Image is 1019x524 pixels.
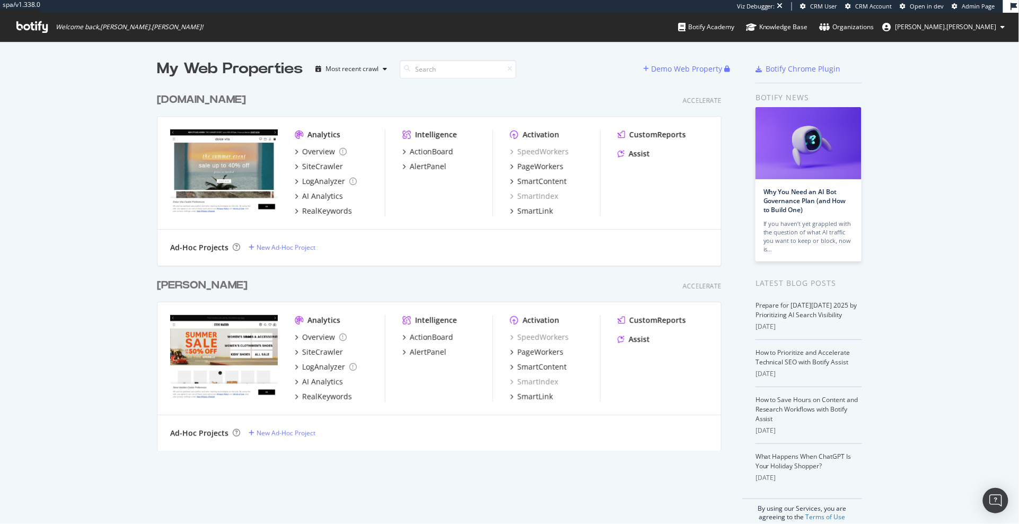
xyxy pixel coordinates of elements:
[510,391,553,402] a: SmartLink
[629,315,686,326] div: CustomReports
[157,278,248,293] div: [PERSON_NAME]
[742,499,862,521] div: By using our Services, you are agreeing to the
[257,243,315,252] div: New Ad-Hoc Project
[801,2,838,11] a: CRM User
[295,332,347,343] a: Overview
[302,332,335,343] div: Overview
[629,129,686,140] div: CustomReports
[249,429,315,438] a: New Ad-Hoc Project
[295,146,347,157] a: Overview
[737,2,775,11] div: Viz Debugger:
[410,161,446,172] div: AlertPanel
[900,2,944,11] a: Open in dev
[678,13,734,41] a: Botify Academy
[170,315,278,401] img: www.stevemadden.com
[618,129,686,140] a: CustomReports
[629,149,650,159] div: Assist
[415,129,457,140] div: Intelligence
[895,22,997,31] span: ryan.flanagan
[683,96,722,105] div: Accelerate
[874,19,1014,36] button: [PERSON_NAME].[PERSON_NAME]
[157,92,250,108] a: [DOMAIN_NAME]
[756,452,851,470] a: What Happens When ChatGPT Is Your Holiday Shopper?
[756,348,850,366] a: How to Prioritize and Accelerate Technical SEO with Botify Assist
[400,60,516,78] input: Search
[910,2,944,10] span: Open in dev
[510,362,567,372] a: SmartContent
[510,176,567,187] a: SmartContent
[746,13,808,41] a: Knowledge Base
[302,347,343,357] div: SiteCrawler
[295,391,352,402] a: RealKeywords
[295,161,343,172] a: SiteCrawler
[763,220,854,254] div: If you haven’t yet grappled with the question of what AI traffic you want to keep or block, now is…
[510,191,558,202] a: SmartIndex
[157,92,246,108] div: [DOMAIN_NAME]
[295,347,343,357] a: SiteCrawler
[170,129,278,215] img: www.dolcevita.com
[249,243,315,252] a: New Ad-Hoc Project
[643,60,724,77] button: Demo Web Property
[326,66,379,72] div: Most recent crawl
[402,161,446,172] a: AlertPanel
[402,146,453,157] a: ActionBoard
[308,129,340,140] div: Analytics
[643,64,724,73] a: Demo Web Property
[523,129,559,140] div: Activation
[983,488,1008,513] div: Open Intercom Messenger
[820,22,874,32] div: Organizations
[756,301,857,319] a: Prepare for [DATE][DATE] 2025 by Prioritizing AI Search Visibility
[302,377,343,387] div: AI Analytics
[678,22,734,32] div: Botify Academy
[756,426,862,435] div: [DATE]
[820,13,874,41] a: Organizations
[618,315,686,326] a: CustomReports
[510,146,569,157] a: SpeedWorkers
[157,58,303,80] div: My Web Properties
[763,187,846,214] a: Why You Need an AI Bot Governance Plan (and How to Build One)
[517,362,567,372] div: SmartContent
[846,2,892,11] a: CRM Account
[170,428,229,439] div: Ad-Hoc Projects
[756,395,858,423] a: How to Save Hours on Content and Research Workflows with Botify Assist
[517,161,564,172] div: PageWorkers
[756,369,862,379] div: [DATE]
[756,473,862,483] div: [DATE]
[517,206,553,216] div: SmartLink
[806,512,846,521] a: Terms of Use
[415,315,457,326] div: Intelligence
[629,334,650,345] div: Assist
[56,23,203,31] span: Welcome back, [PERSON_NAME].[PERSON_NAME] !
[756,107,862,179] img: Why You Need an AI Bot Governance Plan (and How to Build One)
[308,315,340,326] div: Analytics
[295,176,357,187] a: LogAnalyzer
[311,60,391,77] button: Most recent crawl
[157,278,252,293] a: [PERSON_NAME]
[962,2,995,10] span: Admin Page
[756,277,862,289] div: Latest Blog Posts
[257,429,315,438] div: New Ad-Hoc Project
[510,332,569,343] a: SpeedWorkers
[510,206,553,216] a: SmartLink
[295,206,352,216] a: RealKeywords
[302,362,345,372] div: LogAnalyzer
[402,332,453,343] a: ActionBoard
[651,64,722,74] div: Demo Web Property
[295,362,357,372] a: LogAnalyzer
[756,64,841,74] a: Botify Chrome Plugin
[410,347,446,357] div: AlertPanel
[510,347,564,357] a: PageWorkers
[523,315,559,326] div: Activation
[517,391,553,402] div: SmartLink
[510,377,558,387] div: SmartIndex
[517,347,564,357] div: PageWorkers
[302,146,335,157] div: Overview
[410,146,453,157] div: ActionBoard
[302,391,352,402] div: RealKeywords
[302,176,345,187] div: LogAnalyzer
[766,64,841,74] div: Botify Chrome Plugin
[683,282,722,291] div: Accelerate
